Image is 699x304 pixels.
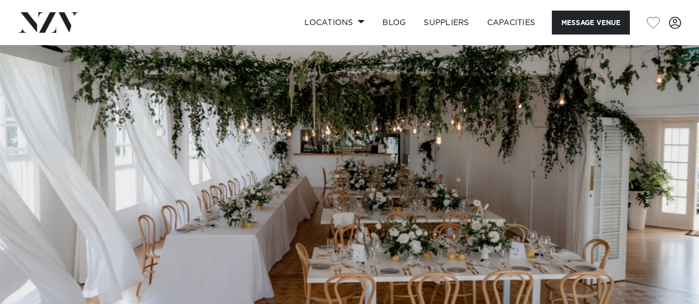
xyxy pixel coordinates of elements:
a: SUPPLIERS [415,11,478,35]
a: Locations [295,11,373,35]
a: Capacities [478,11,545,35]
a: BLOG [373,11,415,35]
img: nzv-logo.png [18,12,79,32]
button: Message Venue [552,11,630,35]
